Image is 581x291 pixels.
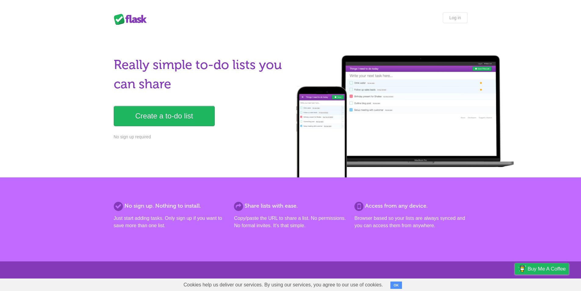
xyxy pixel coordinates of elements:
[443,12,467,23] a: Log in
[178,279,389,291] span: Cookies help us deliver our services. By using our services, you agree to our use of cookies.
[390,282,402,289] button: OK
[528,264,566,274] span: Buy me a coffee
[114,106,215,126] a: Create a to-do list
[114,215,227,229] p: Just start adding tasks. Only sign up if you want to save more than one list.
[234,202,347,210] h2: Share lists with ease.
[234,215,347,229] p: Copy/paste the URL to share a list. No permissions. No formal invites. It's that simple.
[518,264,526,274] img: Buy me a coffee
[114,55,287,94] h1: Really simple to-do lists you can share
[515,263,569,275] a: Buy me a coffee
[114,134,287,140] p: No sign up required
[354,202,467,210] h2: Access from any device.
[354,215,467,229] p: Browser based so your lists are always synced and you can access them from anywhere.
[114,14,150,25] div: Flask Lists
[114,202,227,210] h2: No sign up. Nothing to install.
